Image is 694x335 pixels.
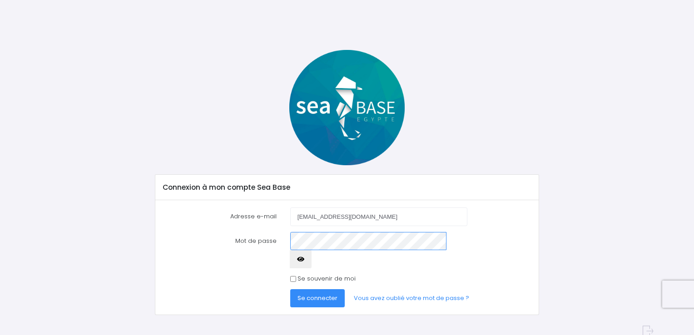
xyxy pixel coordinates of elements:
[156,207,283,226] label: Adresse e-mail
[347,289,476,307] a: Vous avez oublié votre mot de passe ?
[297,274,356,283] label: Se souvenir de moi
[297,294,337,302] span: Se connecter
[155,175,538,200] div: Connexion à mon compte Sea Base
[290,289,345,307] button: Se connecter
[156,232,283,269] label: Mot de passe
